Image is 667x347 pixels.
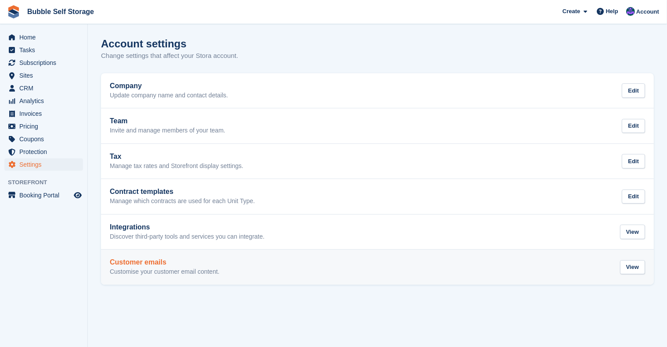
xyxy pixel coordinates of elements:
span: Coupons [19,133,72,145]
a: Integrations Discover third-party tools and services you can integrate. View [101,215,654,250]
a: menu [4,95,83,107]
p: Change settings that affect your Stora account. [101,51,238,61]
a: Tax Manage tax rates and Storefront display settings. Edit [101,144,654,179]
h2: Tax [110,153,243,161]
a: Customer emails Customise your customer email content. View [101,250,654,285]
span: Create [562,7,580,16]
span: Home [19,31,72,43]
div: View [620,225,645,239]
h2: Integrations [110,223,265,231]
a: menu [4,31,83,43]
div: Edit [622,119,645,133]
p: Invite and manage members of your team. [110,127,225,135]
span: Invoices [19,107,72,120]
a: Bubble Self Storage [24,4,97,19]
a: menu [4,189,83,201]
h1: Account settings [101,38,187,50]
a: menu [4,107,83,120]
a: Preview store [72,190,83,200]
a: menu [4,69,83,82]
a: Company Update company name and contact details. Edit [101,73,654,108]
a: menu [4,133,83,145]
h2: Company [110,82,228,90]
span: Subscriptions [19,57,72,69]
span: Tasks [19,44,72,56]
span: Sites [19,69,72,82]
p: Manage which contracts are used for each Unit Type. [110,197,255,205]
a: menu [4,158,83,171]
a: Contract templates Manage which contracts are used for each Unit Type. Edit [101,179,654,214]
a: menu [4,82,83,94]
span: Settings [19,158,72,171]
a: menu [4,146,83,158]
h2: Customer emails [110,258,220,266]
p: Discover third-party tools and services you can integrate. [110,233,265,241]
span: Booking Portal [19,189,72,201]
span: CRM [19,82,72,94]
a: menu [4,44,83,56]
p: Update company name and contact details. [110,92,228,100]
a: menu [4,57,83,69]
a: menu [4,120,83,132]
div: Edit [622,190,645,204]
img: Stuart Jackson [626,7,635,16]
div: Edit [622,154,645,168]
a: Team Invite and manage members of your team. Edit [101,108,654,143]
h2: Contract templates [110,188,255,196]
div: View [620,260,645,275]
div: Edit [622,83,645,98]
p: Manage tax rates and Storefront display settings. [110,162,243,170]
span: Storefront [8,178,87,187]
img: stora-icon-8386f47178a22dfd0bd8f6a31ec36ba5ce8667c1dd55bd0f319d3a0aa187defe.svg [7,5,20,18]
span: Analytics [19,95,72,107]
p: Customise your customer email content. [110,268,220,276]
span: Account [636,7,659,16]
span: Pricing [19,120,72,132]
h2: Team [110,117,225,125]
span: Protection [19,146,72,158]
span: Help [606,7,618,16]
